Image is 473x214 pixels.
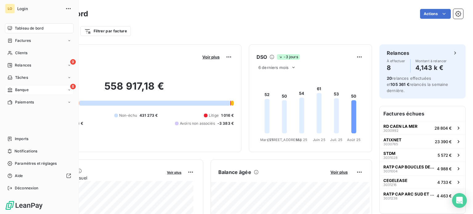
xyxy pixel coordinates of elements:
span: Déconnexion [15,185,38,191]
a: Tâches [5,73,74,83]
h6: Relances [387,49,409,57]
span: 23 390 € [435,139,452,144]
div: LO [5,4,15,14]
span: Tâches [15,75,28,80]
tspan: Mai 25 [296,138,307,142]
a: Aide [5,171,74,181]
span: Montant à relancer [415,59,447,63]
a: 8Banque [5,85,74,95]
h6: Balance âgée [218,168,251,176]
span: 1 016 € [221,113,234,118]
span: Paramètres et réglages [15,161,57,166]
span: 3031028 [383,156,398,159]
h6: Factures échues [380,106,465,121]
button: Filtrer par facture [80,26,131,36]
span: 3031238 [383,196,398,200]
span: 28 804 € [435,126,452,131]
span: Chiffre d'affaires mensuel [35,175,163,181]
span: Voir plus [330,170,348,175]
span: Voir plus [202,55,220,59]
span: Imports [15,136,28,142]
span: RATP CAP ARC SUD ET OUEST [383,192,434,196]
span: 20 [387,76,392,81]
span: 3031216 [383,183,397,187]
a: Tableau de bord [5,23,74,33]
span: Non-échu [119,113,137,118]
tspan: [STREET_ADDRESS] [268,138,301,142]
button: CEGELEASE30312164 733 € [380,175,465,189]
img: Logo LeanPay [5,200,43,210]
tspan: Juin 25 [313,138,325,142]
span: 4 733 € [437,180,452,185]
span: STDM [383,151,395,156]
button: Voir plus [329,169,350,175]
span: À effectuer [387,59,405,63]
span: Clients [15,50,27,56]
span: -3 jours [277,54,300,60]
span: 4 988 € [437,166,452,171]
button: RD CAEN LA MER303099228 804 € [380,121,465,135]
h4: 8 [387,63,405,73]
span: relances effectuées et relancés la semaine dernière. [387,76,448,93]
span: RATP CAP BOUCLES DE MARNE [383,164,435,169]
a: Clients [5,48,74,58]
span: 3030765 [383,142,398,146]
span: -3 383 € [217,121,234,126]
a: Paiements [5,97,74,107]
button: RATP CAP BOUCLES DE MARNE30310044 988 € [380,162,465,175]
span: Relances [15,63,31,68]
span: Avoirs non associés [180,121,215,126]
a: Imports [5,134,74,144]
button: Voir plus [165,169,183,175]
div: Open Intercom Messenger [452,193,467,208]
a: Factures [5,36,74,46]
button: Voir plus [200,54,221,60]
span: 3030992 [383,129,398,132]
a: 9Relances [5,60,74,70]
span: Tableau de bord [15,26,43,31]
span: 8 [70,84,76,89]
span: Banque [15,87,29,93]
span: 3031004 [383,169,398,173]
h6: DSO [257,53,267,61]
span: 105 361 € [390,82,409,87]
span: Factures [15,38,31,43]
span: 431 273 € [139,113,158,118]
tspan: Mars 25 [260,138,274,142]
span: Notifications [14,148,37,154]
span: Litige [209,113,219,118]
tspan: Août 25 [347,138,361,142]
button: ATIXNET303076523 390 € [380,135,465,148]
span: 5 572 € [438,153,452,158]
a: Paramètres et réglages [5,159,74,168]
span: 6 derniers mois [258,65,289,70]
span: Login [17,6,62,11]
span: RD CAEN LA MER [383,124,418,129]
button: STDM30310285 572 € [380,148,465,162]
span: 4 463 € [437,193,452,198]
span: Aide [15,173,23,179]
h2: 558 917,18 € [35,80,234,99]
button: Actions [420,9,451,19]
span: Voir plus [167,170,181,175]
button: RATP CAP ARC SUD ET OUEST30312384 463 € [380,189,465,202]
span: CEGELEASE [383,178,407,183]
h4: 4,143 k € [415,63,447,73]
span: 9 [70,59,76,65]
span: ATIXNET [383,137,402,142]
tspan: Juil. 25 [330,138,342,142]
span: Paiements [15,99,34,105]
